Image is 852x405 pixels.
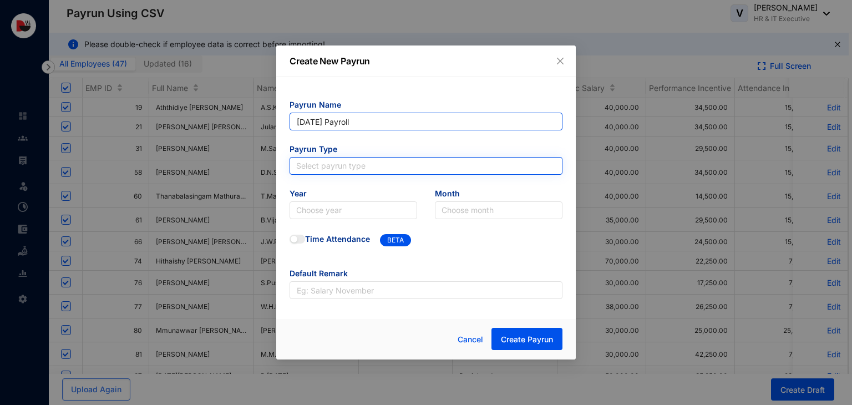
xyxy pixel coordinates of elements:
button: Cancel [449,328,491,351]
p: Create New Payrun [290,54,562,68]
span: Create Payrun [501,334,553,345]
button: Create Payrun [491,328,562,350]
span: Payrun Type [290,144,562,157]
span: Month [435,188,562,201]
span: Cancel [458,333,483,346]
span: BETA [380,234,411,246]
span: Payrun Name [290,99,562,113]
span: Default Remark [290,268,562,281]
button: Close [554,55,566,67]
span: Time Attendance [305,234,370,249]
input: Eg: November Payrun [290,113,562,130]
input: Eg: Salary November [290,281,562,299]
span: close [556,57,565,65]
span: Year [290,188,417,201]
